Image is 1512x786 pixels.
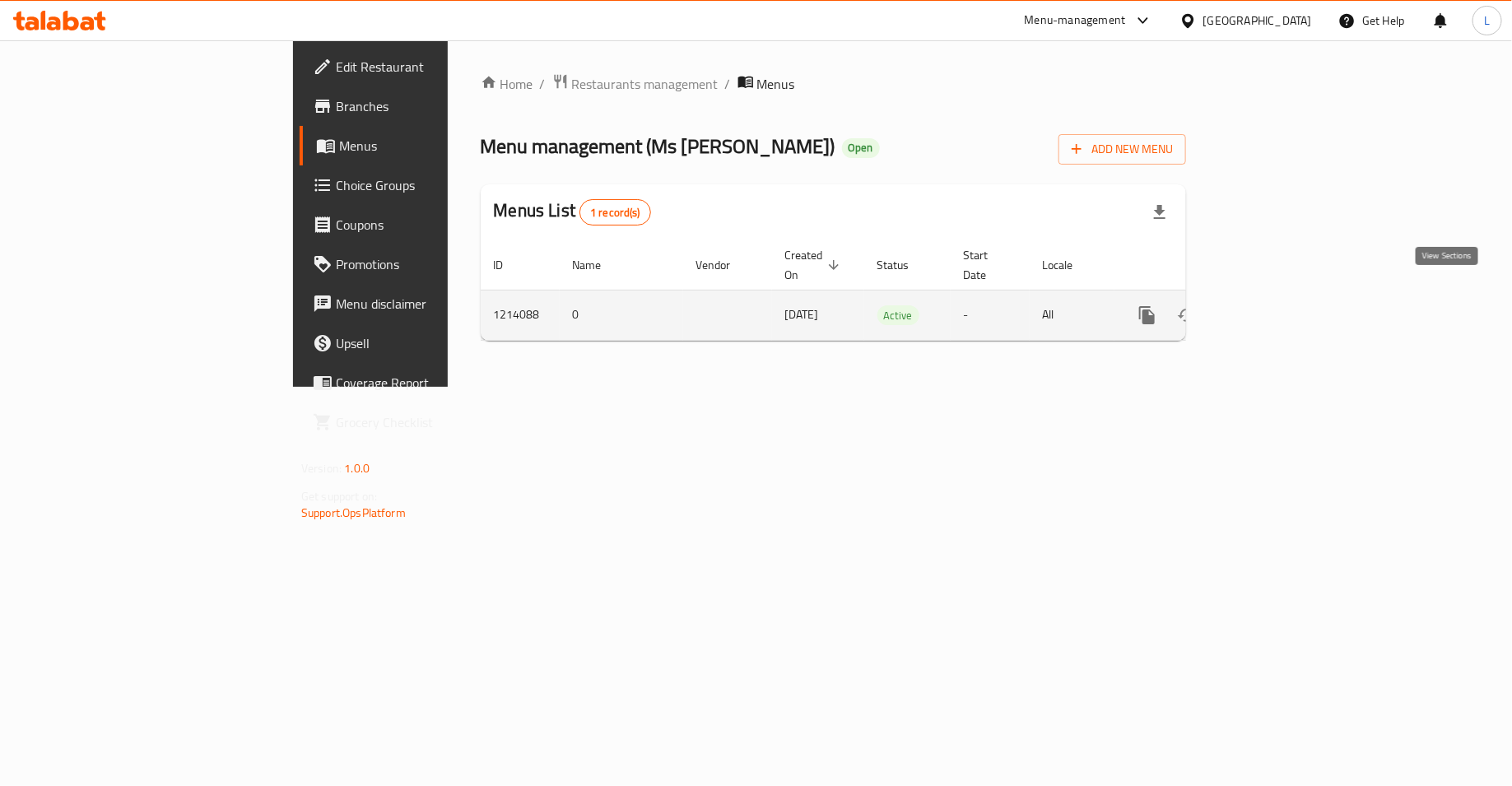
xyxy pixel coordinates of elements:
a: Restaurants management [552,73,719,95]
span: ID [494,255,525,275]
div: [GEOGRAPHIC_DATA] [1203,12,1312,30]
a: Menus [300,126,546,165]
th: Actions [1114,240,1299,291]
div: Active [877,305,919,325]
span: Name [573,255,623,275]
span: Locale [1043,255,1095,275]
span: Menu management ( Ms [PERSON_NAME] ) [481,128,835,165]
button: Change Status [1167,295,1207,335]
span: Promotions [336,254,533,274]
a: Choice Groups [300,165,546,205]
span: Menus [757,74,795,94]
td: - [951,290,1030,340]
span: Upsell [336,333,533,353]
div: Export file [1140,193,1179,232]
span: L [1484,12,1490,30]
li: / [725,74,731,94]
span: Active [877,306,919,325]
td: 0 [560,290,683,340]
table: enhanced table [481,240,1299,341]
a: Menu disclaimer [300,284,546,323]
span: Coupons [336,215,533,235]
span: Get support on: [301,486,377,507]
a: Branches [300,86,546,126]
a: Support.OpsPlatform [301,502,406,523]
a: Promotions [300,244,546,284]
button: Add New Menu [1058,134,1186,165]
button: more [1128,295,1167,335]
a: Grocery Checklist [300,402,546,442]
span: Start Date [964,245,1010,285]
span: Restaurants management [572,74,719,94]
a: Upsell [300,323,546,363]
span: Version: [301,458,342,479]
span: Menu disclaimer [336,294,533,314]
span: Created On [785,245,844,285]
span: 1 record(s) [580,205,650,221]
div: Open [842,138,880,158]
span: Edit Restaurant [336,57,533,77]
span: Menus [339,136,533,156]
a: Coverage Report [300,363,546,402]
span: Choice Groups [336,175,533,195]
span: Vendor [696,255,752,275]
span: 1.0.0 [344,458,370,479]
td: All [1030,290,1114,340]
span: Status [877,255,931,275]
div: Total records count [579,199,651,226]
span: Add New Menu [1072,139,1173,160]
span: Grocery Checklist [336,412,533,432]
span: Coverage Report [336,373,533,393]
div: Menu-management [1025,11,1126,30]
span: Branches [336,96,533,116]
span: Open [842,141,880,155]
span: [DATE] [785,304,819,325]
nav: breadcrumb [481,73,1186,95]
a: Edit Restaurant [300,47,546,86]
a: Coupons [300,205,546,244]
h2: Menus List [494,198,651,226]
